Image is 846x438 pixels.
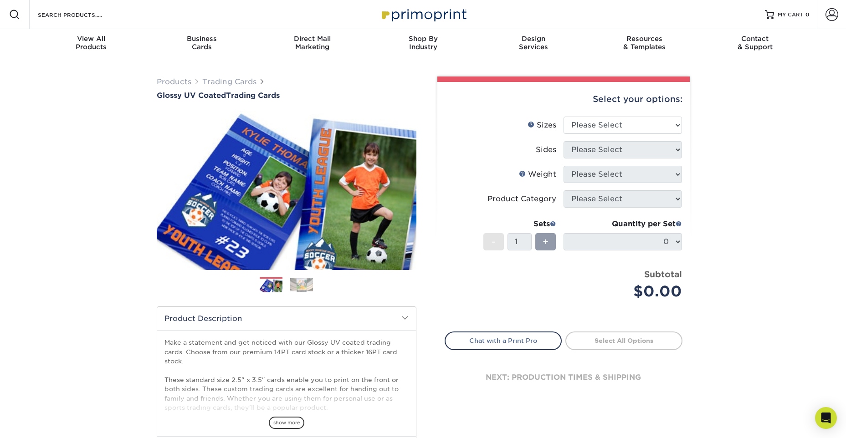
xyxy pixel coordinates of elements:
div: Marketing [257,35,368,51]
span: Glossy UV Coated [157,91,226,100]
a: DesignServices [478,29,589,58]
a: Shop ByIndustry [368,29,478,58]
span: show more [269,417,304,429]
img: Primoprint [378,5,469,24]
strong: Subtotal [644,269,682,279]
div: Open Intercom Messenger [815,407,837,429]
a: Glossy UV CoatedTrading Cards [157,91,416,100]
img: Glossy UV Coated 01 [157,101,416,280]
a: Direct MailMarketing [257,29,368,58]
span: + [543,235,549,249]
a: BusinessCards [146,29,257,58]
a: Products [157,77,191,86]
a: Contact& Support [700,29,810,58]
div: $0.00 [570,280,682,302]
a: Select All Options [565,331,682,350]
a: View AllProducts [36,29,147,58]
div: & Support [700,35,810,51]
div: Product Category [487,194,556,204]
div: Quantity per Set [564,219,682,229]
div: Select your options: [445,82,682,117]
span: 0 [805,11,810,18]
div: Cards [146,35,257,51]
div: Sides [536,144,556,155]
span: Direct Mail [257,35,368,43]
div: Services [478,35,589,51]
a: Resources& Templates [589,29,700,58]
span: Contact [700,35,810,43]
img: Trading Cards 02 [290,278,313,292]
span: MY CART [778,11,804,19]
span: Resources [589,35,700,43]
div: Weight [519,169,556,180]
span: View All [36,35,147,43]
span: - [492,235,496,249]
div: Products [36,35,147,51]
h1: Trading Cards [157,91,416,100]
div: Sizes [528,120,556,131]
span: Design [478,35,589,43]
a: Trading Cards [202,77,256,86]
div: Sets [483,219,556,229]
div: & Templates [589,35,700,51]
a: Chat with a Print Pro [445,331,562,350]
div: Industry [368,35,478,51]
div: next: production times & shipping [445,350,682,405]
span: Business [146,35,257,43]
input: SEARCH PRODUCTS..... [37,9,126,20]
h2: Product Description [157,307,416,330]
span: Shop By [368,35,478,43]
img: Trading Cards 01 [260,278,282,294]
